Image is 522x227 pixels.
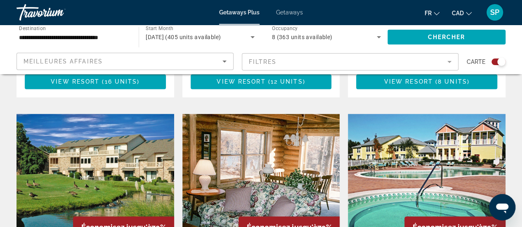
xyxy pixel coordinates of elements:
[384,78,433,85] span: View Resort
[452,10,464,16] span: CAD
[191,74,332,89] button: View Resort(12 units)
[24,56,227,66] mat-select: Sort by
[276,9,303,16] a: Getaways
[467,56,485,68] span: Carte
[387,30,505,44] button: Chercher
[146,26,173,31] span: Start Month
[265,78,305,85] span: ( )
[452,7,472,19] button: Change currency
[19,25,46,31] span: Destination
[489,194,515,220] iframe: Bouton de lancement de la fenêtre de messagerie
[51,78,99,85] span: View Resort
[146,34,221,40] span: [DATE] (405 units available)
[217,78,265,85] span: View Resort
[490,8,499,16] span: SP
[25,74,166,89] button: View Resort(16 units)
[272,34,333,40] span: 8 (363 units available)
[356,74,497,89] button: View Resort(8 units)
[219,9,260,16] a: Getaways Plus
[24,58,103,65] span: Meilleures affaires
[484,4,505,21] button: User Menu
[438,78,467,85] span: 8 units
[105,78,137,85] span: 16 units
[272,26,298,31] span: Occupancy
[17,2,99,23] a: Travorium
[428,34,465,40] span: Chercher
[271,78,303,85] span: 12 units
[425,10,432,16] span: fr
[242,53,459,71] button: Filter
[425,7,439,19] button: Change language
[433,78,470,85] span: ( )
[99,78,139,85] span: ( )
